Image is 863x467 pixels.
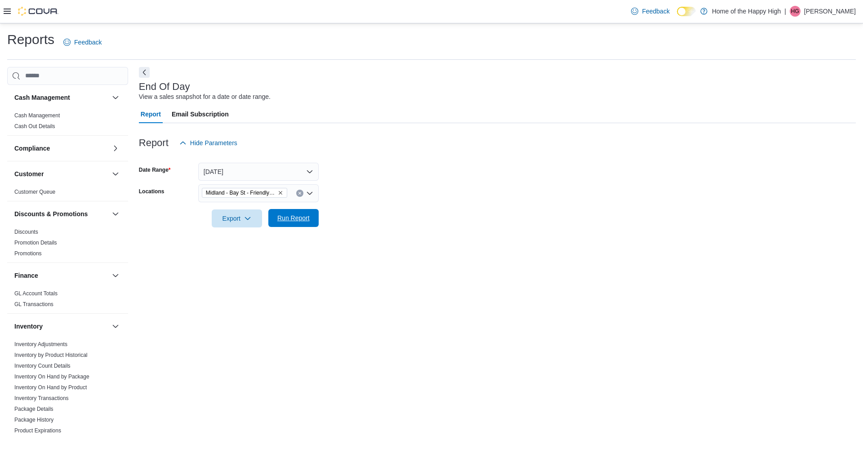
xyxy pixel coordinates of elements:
h1: Reports [7,31,54,49]
span: Package History [14,416,53,423]
h3: Inventory [14,322,43,331]
a: Inventory On Hand by Package [14,374,89,380]
a: Inventory On Hand by Product [14,384,87,391]
h3: Compliance [14,144,50,153]
button: Remove Midland - Bay St - Friendly Stranger from selection in this group [278,190,283,196]
span: GL Account Totals [14,290,58,297]
h3: Discounts & Promotions [14,209,88,218]
a: Product Expirations [14,427,61,434]
span: Export [217,209,257,227]
button: Open list of options [306,190,313,197]
button: Hide Parameters [176,134,241,152]
button: Finance [110,270,121,281]
h3: Customer [14,169,44,178]
a: Inventory Count Details [14,363,71,369]
a: Feedback [60,33,105,51]
button: Discounts & Promotions [14,209,108,218]
button: Discounts & Promotions [110,209,121,219]
button: Cash Management [14,93,108,102]
p: | [784,6,786,17]
h3: End Of Day [139,81,190,92]
span: Product Expirations [14,427,61,434]
button: Inventory [14,322,108,331]
span: Package Details [14,405,53,413]
span: Email Subscription [172,105,229,123]
span: Run Report [277,213,310,222]
a: Inventory Adjustments [14,341,67,347]
span: Midland - Bay St - Friendly Stranger [202,188,287,198]
button: Export [212,209,262,227]
p: Home of the Happy High [712,6,781,17]
img: Cova [18,7,58,16]
a: Promotions [14,250,42,257]
span: Customer Queue [14,188,55,196]
h3: Report [139,138,169,148]
span: Feedback [642,7,669,16]
a: Cash Out Details [14,123,55,129]
span: Inventory On Hand by Package [14,373,89,380]
button: [DATE] [198,163,319,181]
button: Cash Management [110,92,121,103]
a: Feedback [627,2,673,20]
div: Customer [7,187,128,201]
button: Compliance [110,143,121,154]
button: Finance [14,271,108,280]
p: [PERSON_NAME] [804,6,856,17]
a: Inventory by Product Historical [14,352,88,358]
button: Run Report [268,209,319,227]
a: Inventory Transactions [14,395,69,401]
h3: Finance [14,271,38,280]
button: Clear input [296,190,303,197]
span: Inventory Count Details [14,362,71,369]
span: Discounts [14,228,38,236]
a: Promotion Details [14,240,57,246]
span: Midland - Bay St - Friendly Stranger [206,188,276,197]
button: Customer [14,169,108,178]
span: Dark Mode [677,16,677,17]
h3: Cash Management [14,93,70,102]
input: Dark Mode [677,7,696,16]
div: View a sales snapshot for a date or date range. [139,92,271,102]
span: Promotion Details [14,239,57,246]
button: Compliance [14,144,108,153]
a: GL Transactions [14,301,53,307]
span: Hide Parameters [190,138,237,147]
label: Locations [139,188,165,195]
button: Next [139,67,150,78]
div: Hayley Gower [790,6,801,17]
div: Finance [7,288,128,313]
a: GL Account Totals [14,290,58,297]
a: Package Details [14,406,53,412]
span: HG [791,6,799,17]
a: Cash Management [14,112,60,119]
span: Report [141,105,161,123]
a: Discounts [14,229,38,235]
a: Package History [14,417,53,423]
span: Inventory by Product Historical [14,351,88,359]
span: Feedback [74,38,102,47]
button: Inventory [110,321,121,332]
a: Customer Queue [14,189,55,195]
div: Discounts & Promotions [7,227,128,262]
button: Customer [110,169,121,179]
div: Cash Management [7,110,128,135]
label: Date Range [139,166,171,173]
